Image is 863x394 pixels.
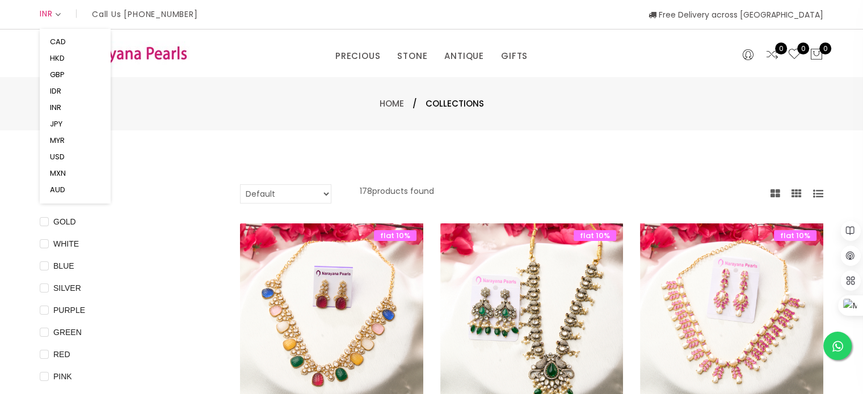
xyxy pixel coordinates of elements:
[47,66,68,83] button: GBP
[49,215,81,228] span: GOLD
[412,97,417,111] span: /
[574,230,616,241] span: flat 10%
[374,230,416,241] span: flat 10%
[49,260,79,272] span: BLUE
[444,48,484,65] a: ANTIQUE
[765,48,779,62] a: 0
[380,98,404,109] a: Home
[47,83,65,99] button: IDR
[501,48,528,65] a: GIFTS
[649,9,823,20] span: Free Delivery across [GEOGRAPHIC_DATA]
[49,370,77,383] span: PINK
[47,33,69,50] button: CAD
[49,326,86,338] span: GREEN
[774,230,816,241] span: flat 10%
[797,43,809,54] span: 0
[49,238,83,250] span: WHITE
[40,184,206,198] h4: COLOR
[47,165,69,181] button: MXN
[810,48,823,62] button: 0
[49,304,90,316] span: PURPLE
[775,43,787,54] span: 0
[426,97,484,111] span: Collections
[47,116,66,132] button: JPY
[335,48,380,65] a: PRECIOUS
[49,282,86,294] span: SILVER
[47,149,68,165] button: USD
[788,48,801,62] a: 0
[49,348,75,361] span: RED
[47,99,65,116] button: INR
[360,184,434,204] p: 178 products found
[47,181,69,198] button: AUD
[47,50,68,66] button: HKD
[47,132,68,149] button: MYR
[92,10,198,18] p: Call Us [PHONE_NUMBER]
[819,43,831,54] span: 0
[397,48,427,65] a: STONE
